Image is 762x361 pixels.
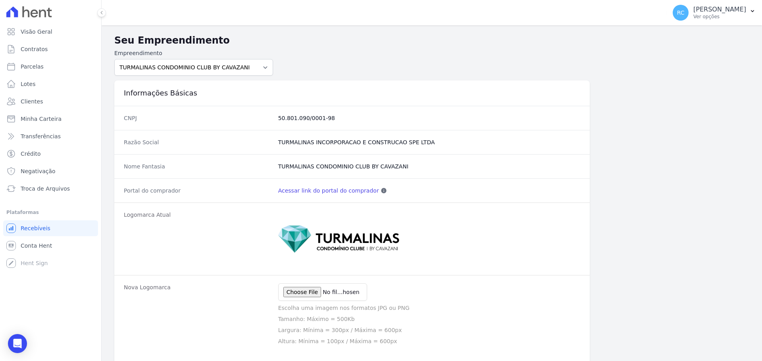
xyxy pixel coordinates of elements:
dd: TURMALINAS INCORPORACAO E CONSTRUCAO SPE LTDA [278,138,580,146]
span: Troca de Arquivos [21,185,70,193]
dt: Nova Logomarca [124,283,272,345]
dt: CNPJ [124,114,272,122]
span: Parcelas [21,63,44,71]
p: Ver opções [693,13,746,20]
dt: Portal do comprador [124,187,272,195]
p: Tamanho: Máximo = 500Kb [278,315,580,323]
span: Lotes [21,80,36,88]
dt: Logomarca Atual [124,211,272,267]
a: Minha Carteira [3,111,98,127]
a: Crédito [3,146,98,162]
span: Crédito [21,150,41,158]
p: Escolha uma imagem nos formatos JPG ou PNG [278,304,580,312]
a: Troca de Arquivos [3,181,98,197]
a: Visão Geral [3,24,98,40]
h3: Informações Básicas [124,88,580,98]
div: Plataformas [6,208,95,217]
a: Lotes [3,76,98,92]
dt: Razão Social [124,138,272,146]
img: Captura%20de%20tela%202025-06-03%20144524.jpg [278,211,405,267]
a: Negativação [3,163,98,179]
a: Recebíveis [3,220,98,236]
span: Negativação [21,167,56,175]
span: Contratos [21,45,48,53]
p: Altura: Mínima = 100px / Máxima = 600px [278,337,580,345]
a: Parcelas [3,59,98,74]
span: Visão Geral [21,28,52,36]
a: Conta Hent [3,238,98,254]
a: Acessar link do portal do comprador [278,187,379,195]
dt: Nome Fantasia [124,162,272,170]
span: Clientes [21,97,43,105]
span: Transferências [21,132,61,140]
a: Contratos [3,41,98,57]
span: Conta Hent [21,242,52,250]
button: RC [PERSON_NAME] Ver opções [666,2,762,24]
div: Open Intercom Messenger [8,334,27,353]
label: Empreendimento [114,49,273,57]
span: RC [677,10,685,15]
dd: TURMALINAS CONDOMINIO CLUB BY CAVAZANI [278,162,580,170]
span: Recebíveis [21,224,50,232]
dd: 50.801.090/0001-98 [278,114,580,122]
p: Largura: Mínima = 300px / Máxima = 600px [278,326,580,334]
a: Clientes [3,94,98,109]
a: Transferências [3,128,98,144]
p: [PERSON_NAME] [693,6,746,13]
h2: Seu Empreendimento [114,33,749,48]
span: Minha Carteira [21,115,62,123]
